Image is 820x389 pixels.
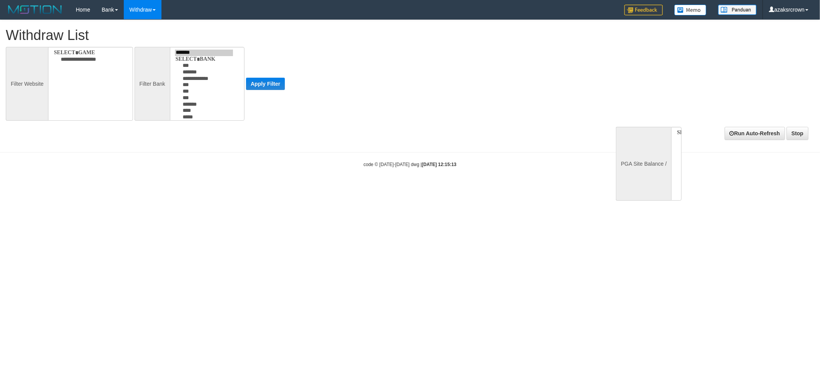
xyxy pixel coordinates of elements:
[624,5,663,15] img: Feedback.jpg
[364,162,457,167] small: code © [DATE]-[DATE] dwg |
[787,127,808,140] a: Stop
[6,47,48,121] div: Filter Website
[725,127,785,140] a: Run Auto-Refresh
[616,127,671,201] div: PGA Site Balance /
[718,5,757,15] img: panduan.png
[6,28,539,43] h1: Withdraw List
[135,47,170,121] div: Filter Bank
[6,4,64,15] img: MOTION_logo.png
[422,162,456,167] strong: [DATE] 12:15:13
[246,78,285,90] button: Apply Filter
[674,5,707,15] img: Button%20Memo.svg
